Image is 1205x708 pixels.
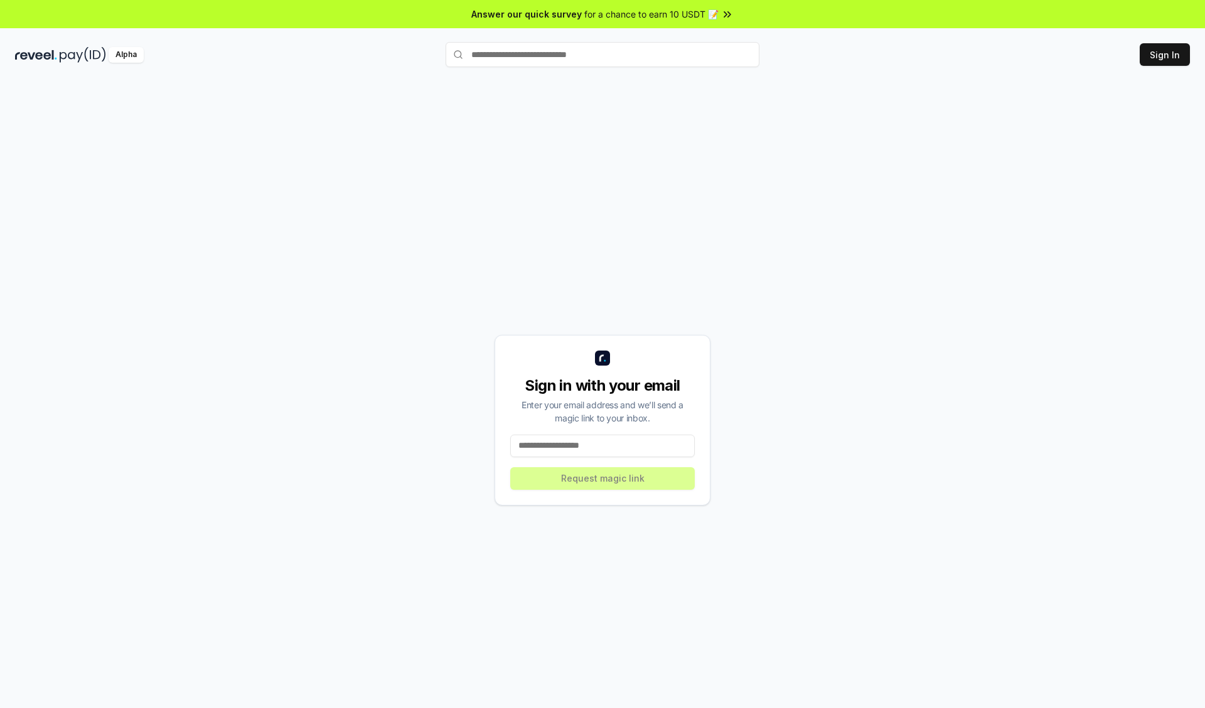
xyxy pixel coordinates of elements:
span: Answer our quick survey [471,8,582,21]
div: Sign in with your email [510,376,695,396]
button: Sign In [1140,43,1190,66]
span: for a chance to earn 10 USDT 📝 [584,8,719,21]
img: pay_id [60,47,106,63]
img: reveel_dark [15,47,57,63]
div: Alpha [109,47,144,63]
div: Enter your email address and we’ll send a magic link to your inbox. [510,398,695,425]
img: logo_small [595,351,610,366]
